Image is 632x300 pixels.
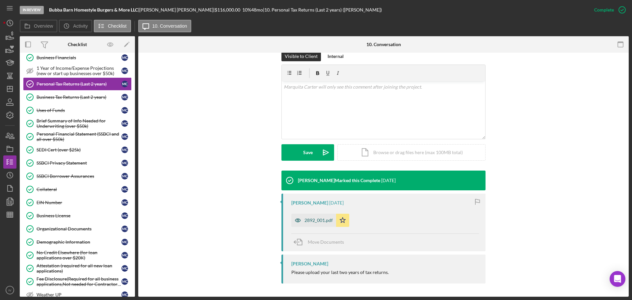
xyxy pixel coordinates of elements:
a: Brief Summary of Info Needed for Underwriting (over $50k)MC [23,117,132,130]
div: | [49,7,139,13]
div: Visible to Client [285,51,318,61]
div: Internal [328,51,344,61]
div: $116,000.00 [215,7,242,13]
button: Complete [588,3,629,16]
a: Fee Disclosure(Required for all business applications,Not needed for Contractor loans)MC [23,275,132,288]
div: M C [121,278,128,285]
div: Collateral [37,187,121,192]
div: Demographic Information [37,239,121,245]
div: M C [121,239,128,245]
div: Weather UP [37,292,121,297]
a: Personal Financial Statement (SSBCI and all over $50k)MC [23,130,132,143]
div: Attestation (required for all new loan applications) [37,263,121,274]
div: No Credit Elsewhere (for loan applications over $20K) [37,250,121,260]
div: 10 % [242,7,251,13]
button: Save [281,144,334,161]
a: SSBCI Privacy StatementMC [23,156,132,170]
div: M C [121,147,128,153]
div: Personal Financial Statement (SSBCI and all over $50k) [37,131,121,142]
div: SSBCI Privacy Statement [37,160,121,166]
div: Personal Tax Returns (Last 2 years) [37,81,121,87]
div: Business License [37,213,121,218]
div: M C [121,120,128,127]
div: M C [121,212,128,219]
div: EIN Number [37,200,121,205]
a: CollateralMC [23,183,132,196]
button: Internal [324,51,347,61]
div: Open Intercom Messenger [610,271,625,287]
div: M C [121,54,128,61]
a: Business FinancialsMC [23,51,132,64]
div: Save [303,144,313,161]
div: [PERSON_NAME] [291,200,328,205]
a: Business Tax Returns (Last 2 years)MC [23,91,132,104]
label: Activity [73,23,88,29]
div: M C [121,94,128,100]
div: [PERSON_NAME] [PERSON_NAME] | [139,7,215,13]
div: M C [121,173,128,179]
button: Overview [20,20,57,32]
time: 2025-07-22 18:26 [381,178,396,183]
div: 2892_001.pdf [304,218,333,223]
a: SSBCI Borrower AssurancesMC [23,170,132,183]
div: Business Tax Returns (Last 2 years) [37,95,121,100]
button: 10. Conversation [138,20,192,32]
time: 2025-07-22 18:26 [329,200,344,205]
div: Please upload your last two years of tax returns. [291,270,389,275]
label: Overview [34,23,53,29]
div: M C [121,199,128,206]
div: Uses of Funds [37,108,121,113]
div: M C [121,226,128,232]
a: Demographic InformationMC [23,235,132,249]
button: 2892_001.pdf [291,214,349,227]
div: [PERSON_NAME] [291,261,328,266]
a: SEDI Cert (over $25k)MC [23,143,132,156]
div: 48 mo [251,7,263,13]
button: Checklist [94,20,131,32]
div: M C [121,133,128,140]
div: M C [121,186,128,193]
div: [PERSON_NAME] Marked this Complete [298,178,380,183]
div: M C [121,107,128,114]
button: Activity [59,20,92,32]
div: Checklist [68,42,87,47]
a: No Credit Elsewhere (for loan applications over $20K)MC [23,249,132,262]
span: Move Documents [308,239,344,245]
a: Uses of FundsMC [23,104,132,117]
div: Organizational Documents [37,226,121,232]
label: 10. Conversation [152,23,187,29]
div: 10. Conversation [366,42,401,47]
div: M C [121,81,128,87]
div: In Review [20,6,44,14]
div: Business Financials [37,55,121,60]
a: Personal Tax Returns (Last 2 years)MC [23,77,132,91]
div: Brief Summary of Info Needed for Underwriting (over $50k) [37,118,121,129]
b: Bubba Barn Homestyle Burgers & More LLC [49,7,138,13]
div: SSBCI Borrower Assurances [37,174,121,179]
div: M C [121,291,128,298]
div: Fee Disclosure(Required for all business applications,Not needed for Contractor loans) [37,276,121,287]
div: M C [121,160,128,166]
label: Checklist [108,23,127,29]
div: M C [121,68,128,74]
div: M C [121,265,128,272]
a: Business LicenseMC [23,209,132,222]
button: Move Documents [291,234,351,250]
div: M C [121,252,128,259]
div: 1 Year of Income/Expense Projections (new or start up businesses over $50k) [37,66,121,76]
div: SEDI Cert (over $25k) [37,147,121,152]
div: | 10. Personal Tax Returns (Last 2 years) ([PERSON_NAME]) [263,7,382,13]
a: 1 Year of Income/Expense Projections (new or start up businesses over $50k)MC [23,64,132,77]
a: EIN NumberMC [23,196,132,209]
div: Complete [594,3,614,16]
text: IV [8,288,12,292]
button: Visible to Client [281,51,321,61]
a: Organizational DocumentsMC [23,222,132,235]
button: IV [3,284,16,297]
a: Attestation (required for all new loan applications)MC [23,262,132,275]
